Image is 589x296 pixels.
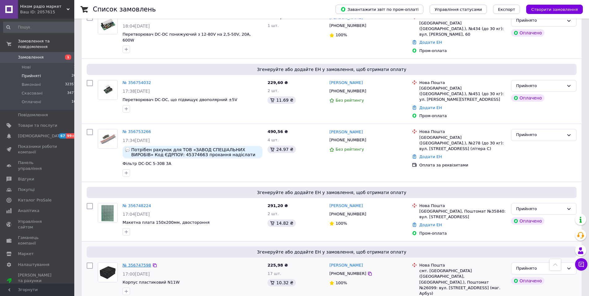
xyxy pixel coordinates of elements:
a: Перетворювач DC-DC, що підвищує двополярний ±5V [123,97,237,102]
a: [PERSON_NAME] [329,129,363,135]
div: [PHONE_NUMBER] [328,210,367,218]
a: Додати ЕН [419,223,442,227]
span: 490,56 ₴ [267,129,288,134]
span: Згенеруйте або додайте ЕН у замовлення, щоб отримати оплату [89,249,574,255]
span: Маркет [18,251,34,257]
span: Показники роботи компанії [18,144,57,155]
span: [PERSON_NAME] та рахунки [18,272,57,289]
span: 100% [336,33,347,37]
span: Гаманець компанії [18,235,57,246]
button: Створити замовлення [526,5,583,14]
div: [GEOGRAPHIC_DATA] ([GEOGRAPHIC_DATA].), №278 (до 30 кг): вул. [STREET_ADDRESS] (літера С) [419,135,506,152]
a: № 356747598 [123,263,151,267]
span: Без рейтингу [336,147,364,152]
span: Замовлення [18,55,44,60]
div: Прийнято [516,206,564,212]
div: Пром-оплата [419,48,506,54]
span: Управління статусами [435,7,482,12]
div: [PHONE_NUMBER] [328,270,367,278]
button: Чат з покупцем [575,258,587,271]
div: Прийнято [516,132,564,138]
span: 225,98 ₴ [267,263,288,267]
span: Фільтр DC-DC 5-30В 3А [123,161,171,166]
button: Експорт [493,5,520,14]
button: Завантажити звіт по пром-оплаті [336,5,423,14]
span: Налаштування [18,262,50,267]
span: Каталог ProSale [18,197,51,203]
span: 10 [71,99,76,105]
a: [PERSON_NAME] [329,203,363,209]
a: Фото товару [98,80,118,100]
a: Корпус пластиковий N11W [123,280,180,285]
span: [DEMOGRAPHIC_DATA] [18,133,64,139]
span: 1 шт. [267,23,279,28]
div: Нова Пошта [419,129,506,135]
span: Товари та послуги [18,123,57,128]
div: Оплачено [511,29,544,37]
span: 2 шт. [267,211,279,216]
span: 17:04[DATE] [123,212,150,217]
a: Додати ЕН [419,154,442,159]
a: Фото товару [98,203,118,223]
div: Нова Пошта [419,263,506,268]
span: Прийняті [22,73,41,79]
span: Скасовані [22,91,43,96]
span: 2 шт. [267,88,279,93]
span: 291,20 ₴ [267,203,288,208]
div: Нова Пошта [419,80,506,86]
span: 20 [71,73,76,79]
span: Покупці [18,187,35,192]
a: Фото товару [98,263,118,282]
span: 17 шт. [267,271,281,276]
img: Фото товару [98,80,117,99]
a: № 356753266 [123,129,151,134]
div: [PHONE_NUMBER] [328,136,367,144]
span: Оплачені [22,99,41,105]
span: Панель управління [18,160,57,171]
a: Додати ЕН [419,40,442,45]
div: Пром-оплата [419,231,506,236]
span: 17:34[DATE] [123,138,150,143]
div: Ваш ID: 2057615 [20,9,74,15]
span: 1 [65,55,71,60]
span: Аналітика [18,208,39,214]
span: Замовлення та повідомлення [18,38,74,50]
span: 4 шт. [267,138,279,142]
span: Експорт [498,7,515,12]
input: Пошук [3,22,76,33]
a: Створити замовлення [520,7,583,11]
span: Завантажити звіт по пром-оплаті [340,7,418,12]
span: Згенеруйте або додайте ЕН у замовлення, щоб отримати оплату [89,66,574,73]
img: Фото товару [98,203,117,223]
div: [GEOGRAPHIC_DATA], Поштомат №35840: вул. [STREET_ADDRESS] [419,209,506,220]
div: Нова Пошта [419,203,506,209]
img: Фото товару [98,263,117,282]
a: Макетна плата 150х200мм, двостороння [123,220,210,225]
a: Фото товару [98,15,118,34]
span: 1 [74,64,76,70]
span: Потрібен рахунок для ТОВ «ЗАВОД СПЕЦІАЛЬНИХ ВИРОБІВ» Код ЄДРПОУ: 45374663 прохання надіслати на п... [131,147,260,157]
img: Фото товару [98,15,117,34]
span: Виконані [22,82,41,87]
span: 32357 [65,82,76,87]
div: Оплата за реквізитами [419,162,506,168]
div: 24.97 ₴ [267,146,296,153]
div: Оплачено [511,217,544,225]
span: 67 [59,133,66,139]
div: [GEOGRAPHIC_DATA] ([GEOGRAPHIC_DATA].), №451 (до 30 кг): ул. [PERSON_NAME][STREET_ADDRESS] [419,86,506,103]
span: Згенеруйте або додайте ЕН у замовлення, щоб отримати оплату [89,189,574,196]
a: Перетворювач DC-DC понижуючий з 12-80V на 2,5-50V, 20A, 600W [123,32,251,42]
a: № 356748224 [123,203,151,208]
a: Фото товару [98,129,118,149]
a: Додати ЕН [419,105,442,110]
div: Прийнято [516,83,564,89]
span: 229,60 ₴ [267,80,288,85]
span: 17:00[DATE] [123,272,150,276]
span: Відгуки [18,176,34,182]
span: 18:04[DATE] [123,24,150,29]
div: 11.69 ₴ [267,96,296,104]
img: Фото товару [98,129,117,148]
